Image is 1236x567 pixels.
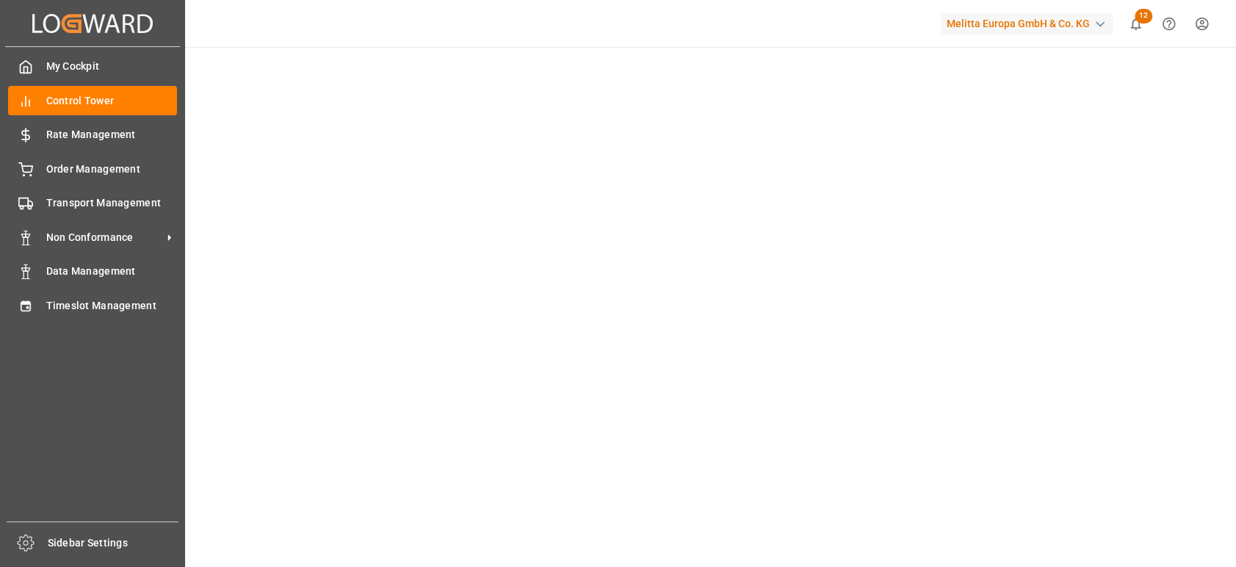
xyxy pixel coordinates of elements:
[46,195,178,211] span: Transport Management
[941,10,1119,37] button: Melitta Europa GmbH & Co. KG
[8,120,177,149] a: Rate Management
[1152,7,1185,40] button: Help Center
[8,291,177,319] a: Timeslot Management
[46,264,178,279] span: Data Management
[8,154,177,183] a: Order Management
[46,298,178,314] span: Timeslot Management
[941,13,1113,35] div: Melitta Europa GmbH & Co. KG
[46,127,178,142] span: Rate Management
[8,86,177,115] a: Control Tower
[46,230,162,245] span: Non Conformance
[46,59,178,74] span: My Cockpit
[46,162,178,177] span: Order Management
[48,535,179,551] span: Sidebar Settings
[46,93,178,109] span: Control Tower
[8,52,177,81] a: My Cockpit
[1119,7,1152,40] button: show 12 new notifications
[8,257,177,286] a: Data Management
[8,189,177,217] a: Transport Management
[1135,9,1152,24] span: 12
